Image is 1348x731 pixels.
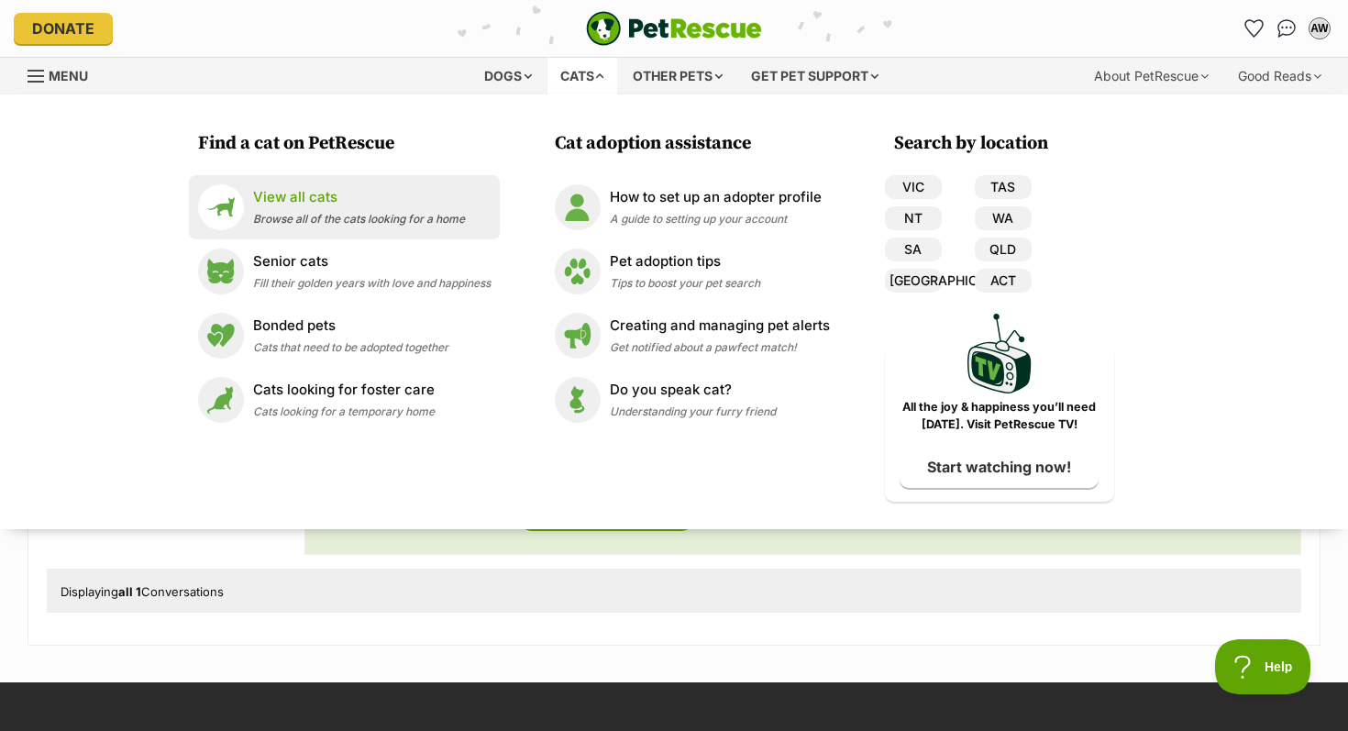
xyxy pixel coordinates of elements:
[253,340,448,354] span: Cats that need to be adopted together
[975,206,1032,230] a: WA
[885,206,942,230] a: NT
[610,316,830,337] p: Creating and managing pet alerts
[1081,58,1221,94] div: About PetRescue
[198,249,491,294] a: Senior cats Senior cats Fill their golden years with love and happiness
[555,313,830,359] a: Creating and managing pet alerts Creating and managing pet alerts Get notified about a pawfect ma...
[198,377,491,423] a: Cats looking for foster care Cats looking for foster care Cats looking for a temporary home
[555,131,839,157] h3: Cat adoption assistance
[253,212,465,226] span: Browse all of the cats looking for a home
[555,184,601,230] img: How to set up an adopter profile
[555,377,830,423] a: Do you speak cat? Do you speak cat? Understanding your furry friend
[1272,14,1301,43] a: Conversations
[61,584,224,599] span: Displaying Conversations
[198,131,500,157] h3: Find a cat on PetRescue
[610,187,822,208] p: How to set up an adopter profile
[555,249,601,294] img: Pet adoption tips
[198,184,491,230] a: View all cats View all cats Browse all of the cats looking for a home
[894,131,1114,157] h3: Search by location
[899,399,1100,434] p: All the joy & happiness you’ll need [DATE]. Visit PetRescue TV!
[253,380,435,401] p: Cats looking for foster care
[1225,58,1334,94] div: Good Reads
[547,58,617,94] div: Cats
[118,584,141,599] strong: all 1
[28,58,101,91] a: Menu
[620,58,735,94] div: Other pets
[610,251,760,272] p: Pet adoption tips
[1239,14,1268,43] a: Favourites
[975,175,1032,199] a: TAS
[975,238,1032,261] a: QLD
[1277,19,1297,38] img: chat-41dd97257d64d25036548639549fe6c8038ab92f7586957e7f3b1b290dea8141.svg
[471,58,545,94] div: Dogs
[610,404,776,418] span: Understanding your furry friend
[586,11,762,46] a: PetRescue
[253,404,435,418] span: Cats looking for a temporary home
[198,377,244,423] img: Cats looking for foster care
[610,276,760,290] span: Tips to boost your pet search
[555,249,830,294] a: Pet adoption tips Pet adoption tips Tips to boost your pet search
[610,380,776,401] p: Do you speak cat?
[1305,14,1334,43] button: My account
[1239,14,1334,43] ul: Account quick links
[885,238,942,261] a: SA
[198,313,491,359] a: Bonded pets Bonded pets Cats that need to be adopted together
[555,377,601,423] img: Do you speak cat?
[610,340,797,354] span: Get notified about a pawfect match!
[253,276,491,290] span: Fill their golden years with love and happiness
[49,68,88,83] span: Menu
[610,212,787,226] span: A guide to setting up your account
[885,175,942,199] a: VIC
[975,269,1032,293] a: ACT
[253,316,448,337] p: Bonded pets
[586,11,762,46] img: logo-e224e6f780fb5917bec1dbf3a21bbac754714ae5b6737aabdf751b685950b380.svg
[885,269,942,293] a: [GEOGRAPHIC_DATA]
[1310,19,1329,38] div: AW
[198,313,244,359] img: Bonded pets
[198,249,244,294] img: Senior cats
[900,446,1099,488] a: Start watching now!
[14,13,113,44] a: Donate
[253,251,491,272] p: Senior cats
[555,313,601,359] img: Creating and managing pet alerts
[198,184,244,230] img: View all cats
[738,58,891,94] div: Get pet support
[253,187,465,208] p: View all cats
[555,184,830,230] a: How to set up an adopter profile How to set up an adopter profile A guide to setting up your account
[967,314,1032,393] img: PetRescue TV logo
[1215,639,1311,694] iframe: Help Scout Beacon - Open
